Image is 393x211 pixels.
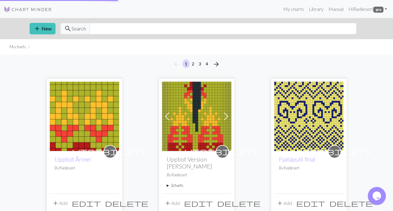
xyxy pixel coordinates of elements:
[368,187,387,205] iframe: chat widget
[203,59,211,68] button: 4
[329,199,373,207] span: delete
[30,23,55,34] button: New
[162,197,182,209] button: Add
[279,165,339,171] p: By Radieserl
[4,6,52,13] img: Logo
[72,199,101,207] span: edit
[71,25,86,32] span: Search
[64,24,71,33] span: search
[167,156,227,170] h2: Uppbot Version [PERSON_NAME]
[274,82,344,151] img: Fjallapulli final
[70,197,103,209] button: Edit
[164,199,171,207] span: add
[213,60,220,68] span: arrow_forward
[184,200,213,207] i: Edit
[280,3,306,15] a: My charts
[196,59,204,68] button: 3
[162,82,231,151] img: Uppbot Version Tobias
[274,197,294,209] button: Add
[72,200,101,207] i: Edit
[55,165,114,171] p: By Radieserl
[105,199,148,207] span: delete
[50,113,119,118] a: Uppbot Ärmel
[276,199,284,207] span: add
[373,7,383,13] span: pro
[213,61,220,68] i: Next
[297,146,372,158] i: private
[182,197,215,209] button: Edit
[215,197,263,209] button: Delete
[52,199,59,207] span: add
[346,3,389,15] a: HiRadieserl pro
[294,197,327,209] button: Edit
[327,197,375,209] button: Delete
[189,59,197,68] button: 2
[33,24,41,33] span: add
[162,113,231,118] a: Uppbot Version Tobias
[50,82,119,151] img: Uppbot Ärmel
[10,44,26,50] li: My charts
[296,199,325,207] span: edit
[217,199,261,207] span: delete
[210,59,222,69] button: Next
[326,3,346,15] a: Manual
[72,147,148,156] span: visibility
[167,172,227,178] p: By Radieserl
[167,183,227,188] summary: 2charts
[296,200,325,207] i: Edit
[184,199,213,207] span: edit
[50,197,70,209] button: Add
[185,147,260,156] span: visibility
[274,113,344,118] a: Fjallapulli final
[279,156,315,163] a: Fjallapulli final
[72,146,148,158] i: private
[103,197,151,209] button: Delete
[297,147,372,156] span: visibility
[55,156,91,163] a: Uppbot Ärmel
[185,146,260,158] i: private
[306,3,326,15] a: Library
[182,59,190,68] button: 1
[171,59,222,69] nav: Page navigation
